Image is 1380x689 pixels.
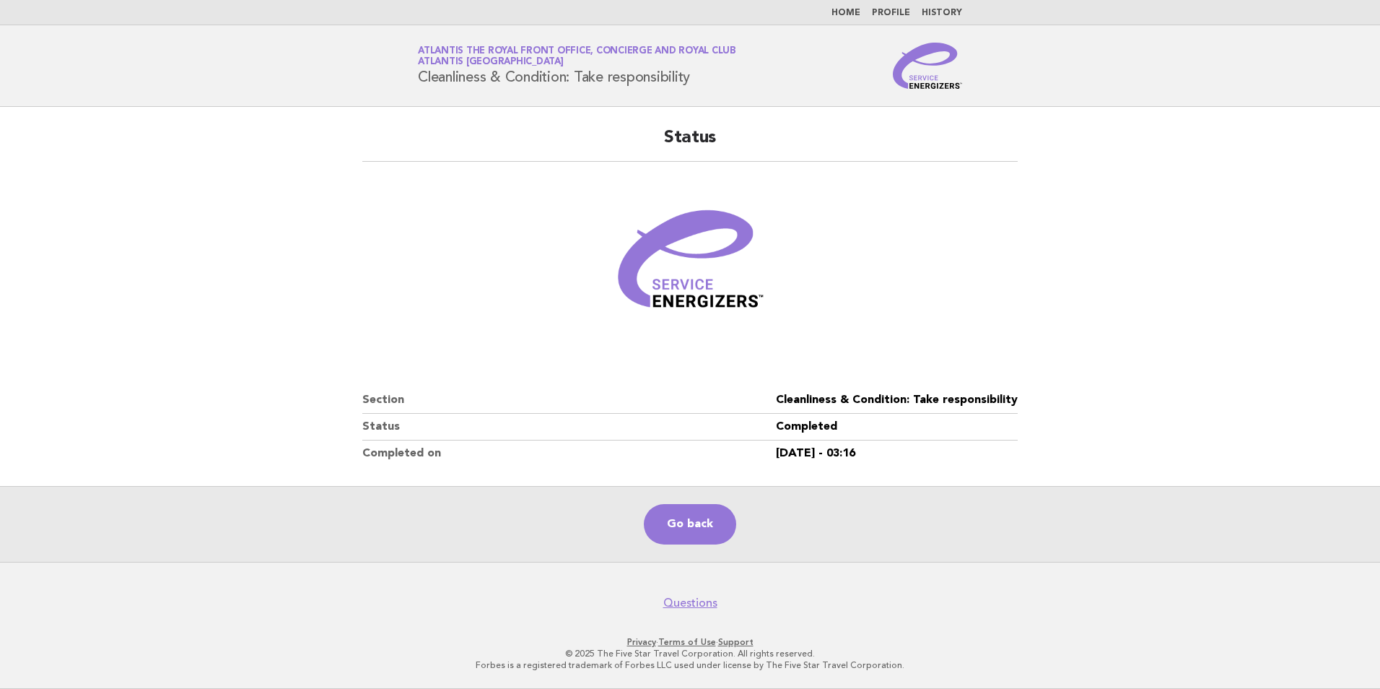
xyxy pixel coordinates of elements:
[872,9,910,17] a: Profile
[893,43,962,89] img: Service Energizers
[362,387,776,414] dt: Section
[418,46,736,66] a: Atlantis The Royal Front Office, Concierge and Royal ClubAtlantis [GEOGRAPHIC_DATA]
[663,596,717,610] a: Questions
[776,441,1018,467] dd: [DATE] - 03:16
[418,58,564,67] span: Atlantis [GEOGRAPHIC_DATA]
[776,414,1018,441] dd: Completed
[418,47,736,84] h1: Cleanliness & Condition: Take responsibility
[603,179,777,352] img: Verified
[362,126,1018,162] h2: Status
[248,648,1132,659] p: © 2025 The Five Star Travel Corporation. All rights reserved.
[776,387,1018,414] dd: Cleanliness & Condition: Take responsibility
[248,636,1132,648] p: · ·
[922,9,962,17] a: History
[718,637,754,647] a: Support
[248,659,1132,671] p: Forbes is a registered trademark of Forbes LLC used under license by The Five Star Travel Corpora...
[627,637,656,647] a: Privacy
[658,637,716,647] a: Terms of Use
[831,9,860,17] a: Home
[362,441,776,467] dt: Completed on
[644,504,736,545] a: Go back
[362,414,776,441] dt: Status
